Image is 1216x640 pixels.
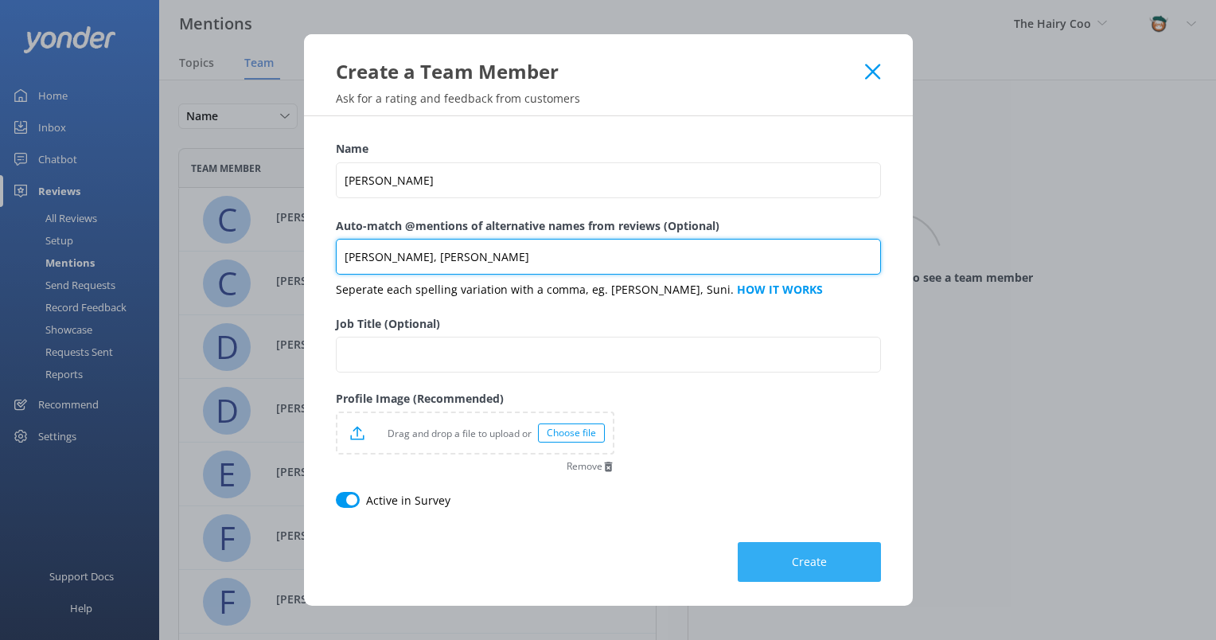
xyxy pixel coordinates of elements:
button: Close [865,64,880,80]
label: Name [336,140,881,158]
button: Remove [567,461,614,473]
p: Drag and drop a file to upload or [364,426,538,441]
label: Active in Survey [366,492,450,509]
span: Create [792,554,827,570]
label: Auto-match @mentions of alternative names from reviews (Optional) [336,217,881,235]
div: Create a Team Member [336,58,866,84]
label: Job Title (Optional) [336,315,881,333]
p: Seperate each spelling variation with a comma, eg. [PERSON_NAME], Suni. [336,281,881,299]
span: Remove [567,462,602,471]
label: Profile Image (Recommended) [336,390,614,408]
div: Choose file [538,423,605,443]
a: HOW IT WORKS [737,282,823,297]
p: Ask for a rating and feedback from customers [304,91,913,106]
button: Create [738,542,881,582]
